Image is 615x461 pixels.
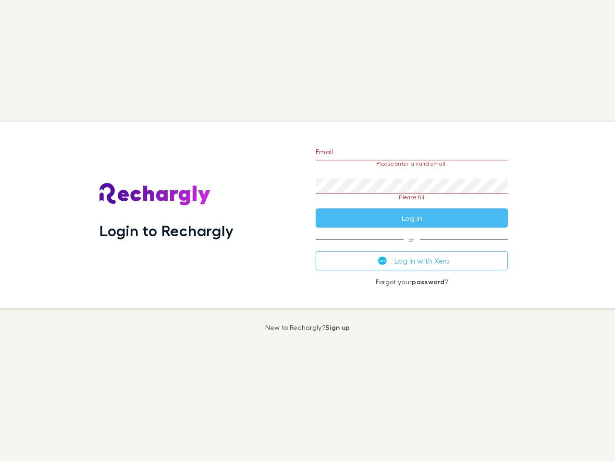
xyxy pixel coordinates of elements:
[412,278,444,286] a: password
[99,183,211,206] img: Rechargly's Logo
[316,208,508,228] button: Log in
[265,324,350,331] p: New to Rechargly?
[316,160,508,167] p: Please enter a valid email.
[316,239,508,240] span: or
[316,194,508,201] p: Please fill
[99,221,234,240] h1: Login to Rechargly
[378,256,387,265] img: Xero's logo
[316,251,508,270] button: Log in with Xero
[316,278,508,286] p: Forgot your ?
[325,323,350,331] a: Sign up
